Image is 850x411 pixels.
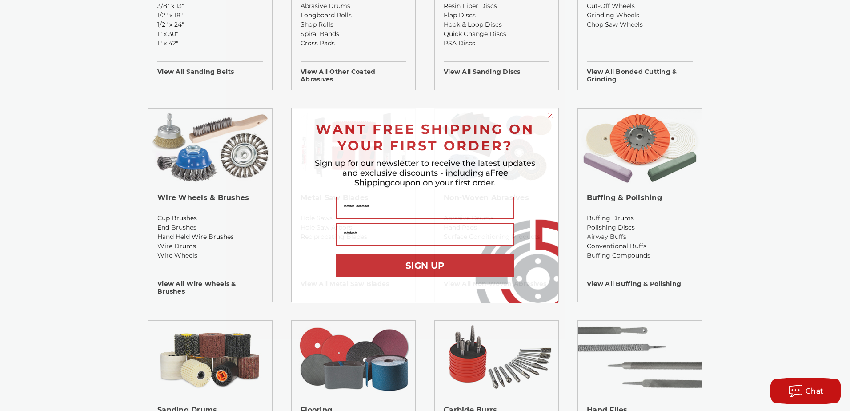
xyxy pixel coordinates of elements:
button: SIGN UP [336,254,514,277]
span: Sign up for our newsletter to receive the latest updates and exclusive discounts - including a co... [315,158,535,188]
span: Free Shipping [354,168,508,188]
span: Chat [806,387,824,395]
span: WANT FREE SHIPPING ON YOUR FIRST ORDER? [316,121,534,154]
button: Chat [770,378,841,404]
button: Close dialog [546,111,555,120]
